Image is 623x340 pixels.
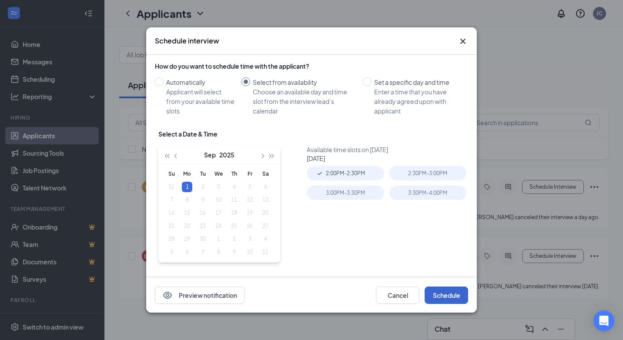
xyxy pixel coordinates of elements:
[155,287,245,304] button: EyePreview notification
[195,167,211,180] th: Tu
[258,167,273,180] th: Sa
[425,287,468,304] button: Schedule
[376,287,419,304] button: Cancel
[179,167,195,180] th: Mo
[166,87,234,116] div: Applicant will select from your available time slots
[164,167,179,180] th: Su
[179,180,195,193] td: 2025-09-01
[389,186,466,200] div: 3:30PM - 4:00PM
[374,87,461,116] div: Enter a time that you have already agreed upon with applicant
[458,36,468,47] button: Close
[166,77,234,87] div: Automatically
[389,166,466,180] div: 2:30PM - 3:00PM
[374,77,461,87] div: Set a specific day and time
[204,146,216,163] button: Sep
[458,36,468,47] svg: Cross
[593,310,614,331] div: Open Intercom Messenger
[307,145,472,154] div: Available time slots on [DATE]
[182,182,192,192] div: 1
[155,62,468,70] div: How do you want to schedule time with the applicant?
[253,77,356,87] div: Select from availability
[307,154,472,163] div: [DATE]
[242,167,258,180] th: Fr
[307,166,384,180] div: 2:00PM - 2:30PM
[226,167,242,180] th: Th
[158,130,218,138] div: Select a Date & Time
[211,167,226,180] th: We
[162,290,173,300] svg: Eye
[253,87,356,116] div: Choose an available day and time slot from the interview lead’s calendar
[219,146,234,163] button: 2025
[316,170,323,177] svg: Checkmark
[307,186,384,200] div: 3:00PM - 3:30PM
[155,36,219,46] h3: Schedule interview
